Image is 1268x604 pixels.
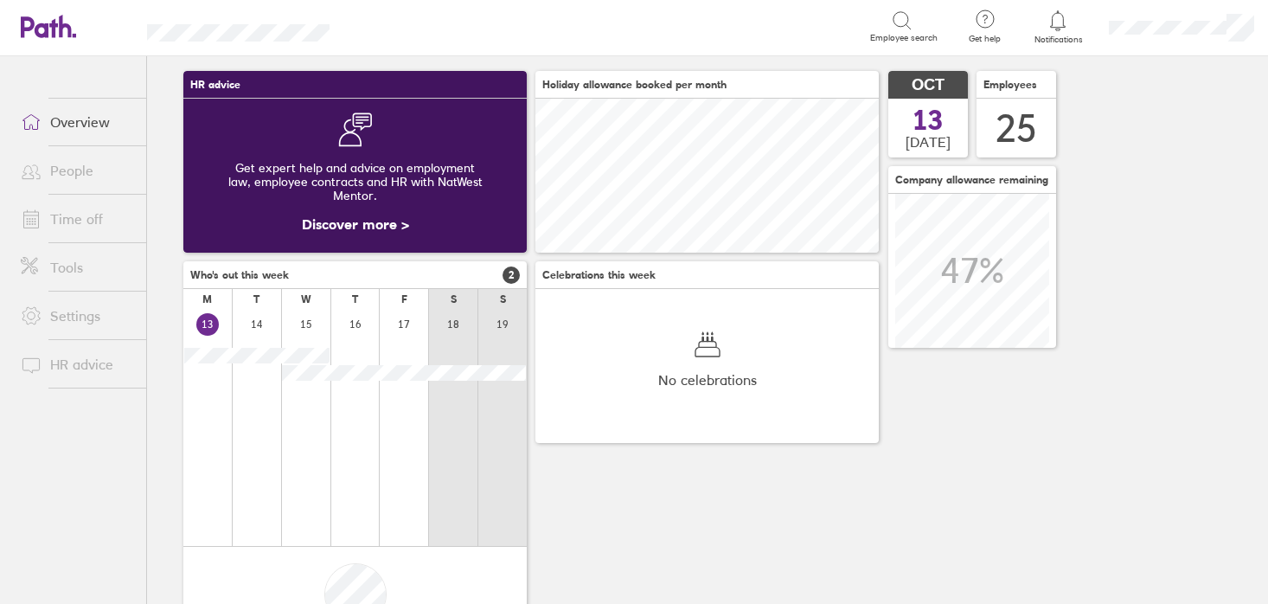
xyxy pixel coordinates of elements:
div: W [301,293,311,305]
div: T [253,293,259,305]
div: F [401,293,407,305]
div: T [352,293,358,305]
a: HR advice [7,347,146,382]
div: M [202,293,212,305]
span: 13 [913,106,944,134]
a: Tools [7,250,146,285]
span: Who's out this week [190,269,289,281]
div: Get expert help and advice on employment law, employee contracts and HR with NatWest Mentor. [197,147,513,216]
a: Time off [7,202,146,236]
a: Notifications [1030,9,1086,45]
div: 25 [996,106,1037,151]
span: Holiday allowance booked per month [542,79,727,91]
span: No celebrations [658,372,757,388]
span: OCT [912,76,945,94]
div: Search [376,18,420,34]
span: Company allowance remaining [895,174,1048,186]
a: Settings [7,299,146,333]
span: Employees [983,79,1037,91]
span: HR advice [190,79,240,91]
a: Discover more > [302,215,409,233]
span: 2 [503,267,520,284]
span: Get help [957,34,1013,44]
a: People [7,153,146,188]
span: Employee search [870,33,938,43]
span: Celebrations this week [542,269,656,281]
span: [DATE] [906,134,951,150]
span: Notifications [1030,35,1086,45]
div: S [451,293,457,305]
a: Overview [7,105,146,139]
div: S [500,293,506,305]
